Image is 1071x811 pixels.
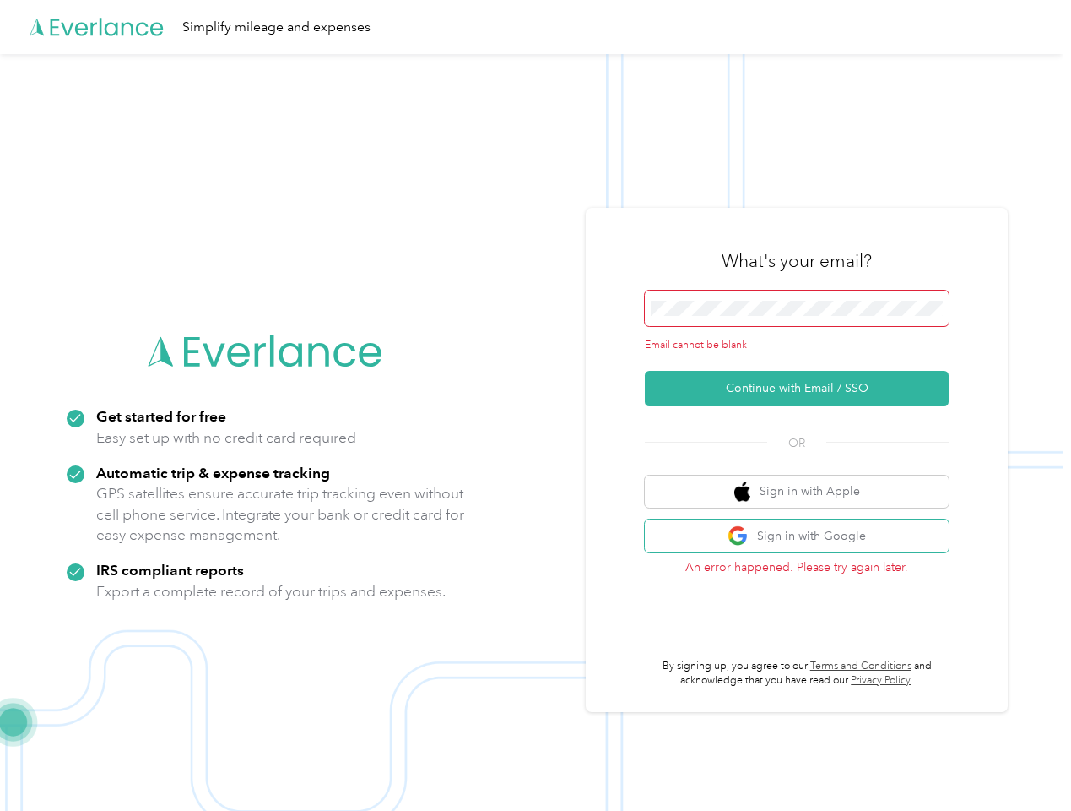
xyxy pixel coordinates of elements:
p: By signing up, you agree to our and acknowledge that you have read our . [645,659,949,689]
strong: Automatic trip & expense tracking [96,464,330,482]
div: Email cannot be blank [645,338,949,353]
p: Easy set up with no credit card required [96,427,356,449]
a: Terms and Conditions [810,660,911,672]
p: Export a complete record of your trips and expenses. [96,581,446,602]
button: Continue with Email / SSO [645,371,949,406]
strong: Get started for free [96,407,226,425]
p: GPS satellites ensure accurate trip tracking even without cell phone service. Integrate your bank... [96,483,465,546]
button: apple logoSign in with Apple [645,476,949,509]
button: google logoSign in with Google [645,520,949,552]
strong: IRS compliant reports [96,561,244,579]
div: Simplify mileage and expenses [182,17,371,38]
span: OR [767,434,826,452]
p: An error happened. Please try again later. [645,558,949,576]
img: apple logo [734,482,751,503]
img: google logo [728,525,749,547]
h3: What's your email? [722,249,872,273]
a: Privacy Policy [851,674,911,687]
